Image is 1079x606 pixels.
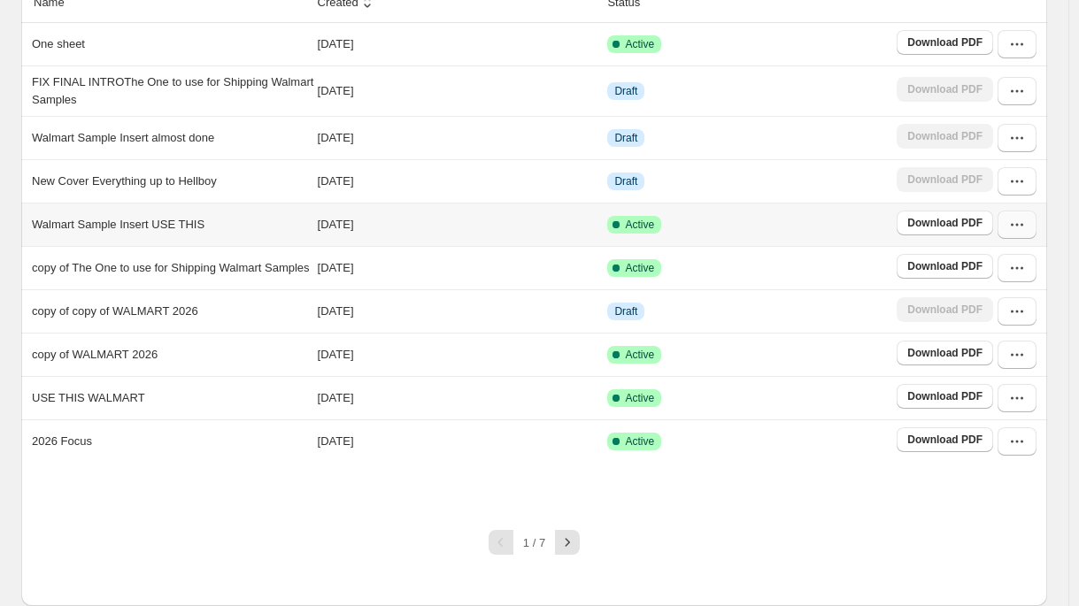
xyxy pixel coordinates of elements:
[897,211,993,235] a: Download PDF
[897,254,993,279] a: Download PDF
[312,419,603,463] td: [DATE]
[312,203,603,246] td: [DATE]
[32,73,314,109] p: FIX FINAL INTROThe One to use for Shipping Walmart Samples
[625,391,654,405] span: Active
[897,341,993,365] a: Download PDF
[312,376,603,419] td: [DATE]
[907,35,983,50] span: Download PDF
[614,174,637,188] span: Draft
[32,129,214,147] p: Walmart Sample Insert almost done
[312,289,603,333] td: [DATE]
[625,348,654,362] span: Active
[523,536,545,549] span: 1 / 7
[907,259,983,273] span: Download PDF
[312,116,603,159] td: [DATE]
[625,218,654,232] span: Active
[32,303,198,320] p: copy of copy of WALMART 2026
[625,434,654,449] span: Active
[907,346,983,360] span: Download PDF
[897,384,993,409] a: Download PDF
[907,216,983,230] span: Download PDF
[312,159,603,203] td: [DATE]
[32,216,204,234] p: Walmart Sample Insert USE THIS
[625,37,654,51] span: Active
[312,246,603,289] td: [DATE]
[32,433,92,450] p: 2026 Focus
[625,261,654,275] span: Active
[32,259,310,277] p: copy of The One to use for Shipping Walmart Samples
[614,131,637,145] span: Draft
[32,346,158,364] p: copy of WALMART 2026
[907,389,983,403] span: Download PDF
[32,389,145,407] p: USE THIS WALMART
[32,173,217,190] p: New Cover Everything up to Hellboy
[312,65,603,116] td: [DATE]
[897,427,993,452] a: Download PDF
[907,433,983,447] span: Download PDF
[32,35,85,53] p: One sheet
[312,23,603,65] td: [DATE]
[614,84,637,98] span: Draft
[312,333,603,376] td: [DATE]
[897,30,993,55] a: Download PDF
[614,304,637,318] span: Draft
